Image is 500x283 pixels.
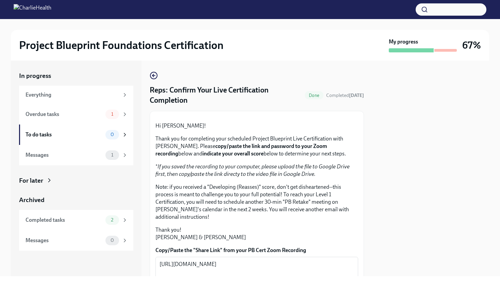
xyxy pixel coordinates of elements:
strong: My progress [389,38,418,46]
div: Messages [26,151,103,159]
textarea: [URL][DOMAIN_NAME] [160,260,354,277]
a: Completed tasks2 [19,210,133,230]
div: Everything [26,91,119,99]
p: Thank you! [PERSON_NAME] & [PERSON_NAME] [155,226,358,241]
a: In progress [19,71,133,80]
a: Everything [19,86,133,104]
span: Completed [326,93,364,98]
span: 1 [107,152,117,157]
h3: 67% [462,39,481,51]
p: Hi [PERSON_NAME]! [155,122,358,130]
span: 0 [106,132,118,137]
span: 1 [107,112,117,117]
h2: Project Blueprint Foundations Certification [19,38,223,52]
strong: indicate your overall score [202,150,264,157]
em: If you saved the recording to your computer, please upload the file to Google Drive first, then c... [155,163,350,177]
img: CharlieHealth [14,4,51,15]
a: To do tasks0 [19,124,133,145]
div: For later [19,176,43,185]
p: Note: if you received a "Developing (Reasses)" score, don't get disheartened--this process is mea... [155,183,358,221]
a: Messages0 [19,230,133,251]
div: Completed tasks [26,216,103,224]
div: Messages [26,237,103,244]
label: Copy/Paste the "Share Link" from your PB Cert Zoom Recording [155,247,358,254]
span: Done [305,93,323,98]
span: 2 [107,217,117,222]
div: Overdue tasks [26,111,103,118]
a: Archived [19,196,133,204]
a: Messages1 [19,145,133,165]
span: 0 [106,238,118,243]
div: To do tasks [26,131,103,138]
a: Overdue tasks1 [19,104,133,124]
a: For later [19,176,133,185]
p: Thank you for completing your scheduled Project Blueprint Live Certification with [PERSON_NAME]. ... [155,135,358,157]
strong: [DATE] [349,93,364,98]
strong: copy/paste the link and password to your Zoom recording [155,143,327,157]
h4: Reps: Confirm Your Live Certification Completion [150,85,302,105]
